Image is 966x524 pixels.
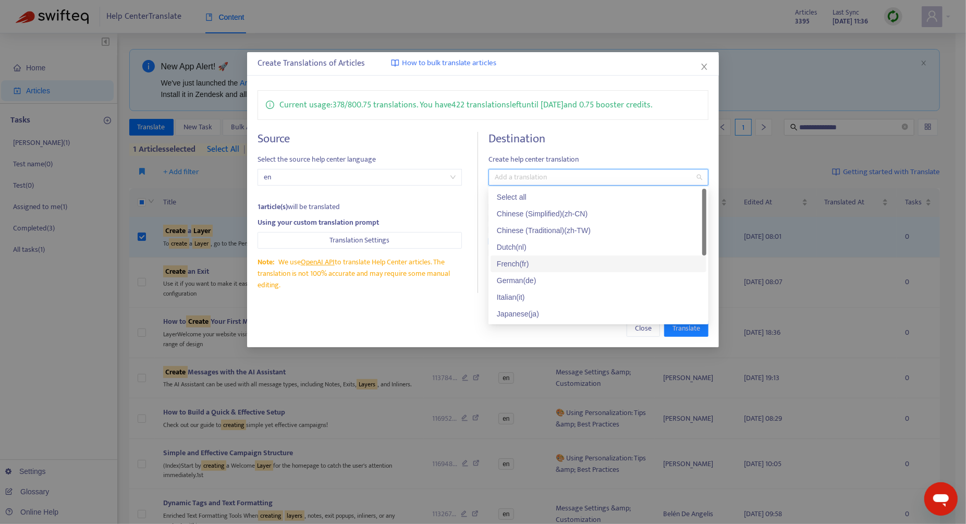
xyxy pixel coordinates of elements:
div: Dutch ( nl ) [497,241,700,253]
span: Note: [258,256,274,268]
span: info-circle [266,99,274,109]
div: Japanese ( ja ) [497,308,700,320]
span: Create help center translation [488,154,708,165]
span: en [264,169,456,185]
div: Select all [497,191,700,203]
iframe: Button to launch messaging window [924,482,958,516]
p: Current usage: 378 / 800.75 translations . You have 422 translations left until [DATE] and 0.75 b... [279,99,652,112]
span: Select the source help center language [258,154,462,165]
span: Close [635,323,652,334]
div: Select all [491,189,706,205]
strong: 1 article(s) [258,201,288,213]
div: Chinese (Simplified) ( zh-CN ) [497,208,700,220]
div: French ( fr ) [497,258,700,270]
div: will be translated [258,201,462,213]
img: image-link [391,59,399,67]
div: Using your custom translation prompt [258,217,462,228]
div: German ( de ) [497,275,700,286]
div: Create Translations of Articles [258,57,708,70]
a: OpenAI API [301,256,335,268]
a: How to bulk translate articles [391,57,496,69]
button: Close [627,320,660,337]
h4: Destination [488,132,708,146]
span: close [700,63,708,71]
button: Translate [664,320,708,337]
div: Chinese (Traditional) ( zh-TW ) [497,225,700,236]
button: Translation Settings [258,232,462,249]
div: Italian ( it ) [497,291,700,303]
span: How to bulk translate articles [402,57,496,69]
div: We use to translate Help Center articles. The translation is not 100% accurate and may require so... [258,257,462,291]
h4: Source [258,132,462,146]
span: Translation Settings [330,235,390,246]
button: Close [699,61,710,72]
